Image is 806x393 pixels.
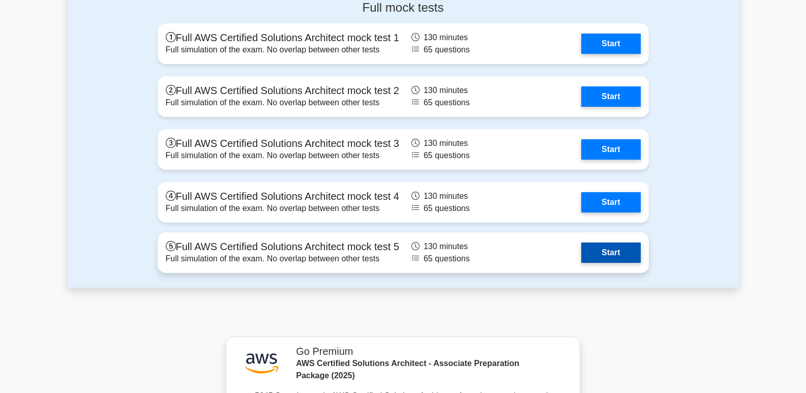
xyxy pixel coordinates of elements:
[581,192,640,213] a: Start
[581,34,640,54] a: Start
[581,243,640,263] a: Start
[158,1,649,15] h4: Full mock tests
[581,86,640,107] a: Start
[581,139,640,160] a: Start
